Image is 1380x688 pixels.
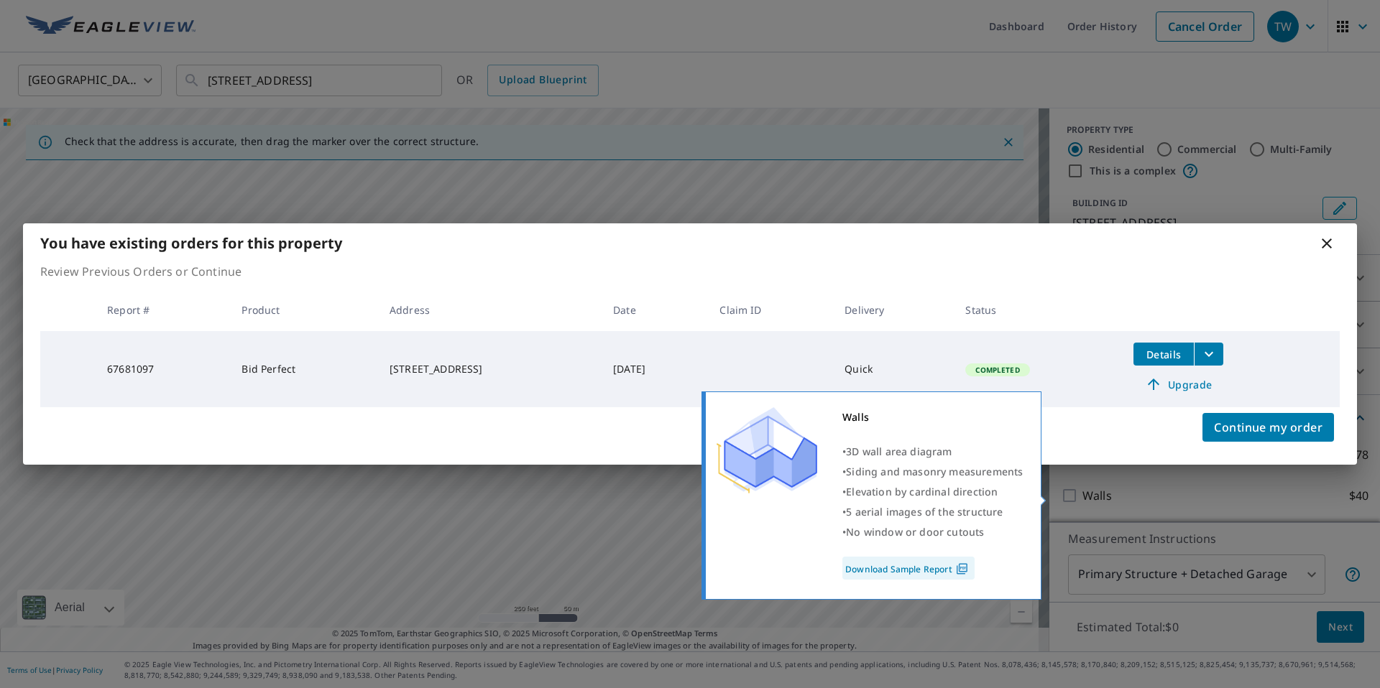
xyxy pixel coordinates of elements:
span: Siding and masonry measurements [846,465,1023,478]
span: No window or door cutouts [846,525,984,539]
span: Completed [967,365,1028,375]
td: 67681097 [96,331,230,407]
td: Bid Perfect [230,331,378,407]
p: Review Previous Orders or Continue [40,263,1340,280]
span: 5 aerial images of the structure [846,505,1003,519]
button: Continue my order [1202,413,1334,442]
div: • [842,482,1023,502]
button: detailsBtn-67681097 [1133,343,1194,366]
div: Walls [842,407,1023,427]
th: Address [378,289,602,331]
div: • [842,502,1023,522]
span: Elevation by cardinal direction [846,485,998,498]
div: • [842,442,1023,462]
span: Details [1142,348,1185,361]
span: Upgrade [1142,376,1215,393]
img: Premium [717,407,817,493]
button: filesDropdownBtn-67681097 [1194,343,1223,366]
img: Pdf Icon [952,562,972,575]
th: Date [602,289,708,331]
div: [STREET_ADDRESS] [390,362,590,376]
th: Report # [96,289,230,331]
div: • [842,522,1023,542]
span: Continue my order [1214,417,1322,437]
td: [DATE] [602,331,708,407]
a: Download Sample Report [842,557,975,580]
div: • [842,462,1023,482]
th: Status [954,289,1122,331]
th: Product [230,289,378,331]
a: Upgrade [1133,373,1223,396]
span: 3D wall area diagram [846,445,952,458]
th: Delivery [833,289,954,331]
td: Quick [833,331,954,407]
b: You have existing orders for this property [40,233,342,253]
th: Claim ID [708,289,833,331]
